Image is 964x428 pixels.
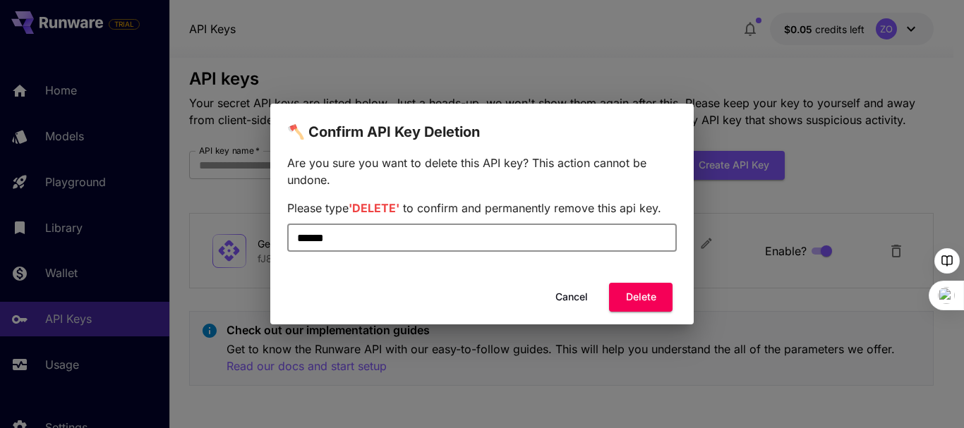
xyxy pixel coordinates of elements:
[349,201,399,215] span: 'DELETE'
[270,104,694,143] h2: 🪓 Confirm API Key Deletion
[287,154,677,188] p: Are you sure you want to delete this API key? This action cannot be undone.
[609,283,673,312] button: Delete
[540,283,603,312] button: Cancel
[287,201,661,215] span: Please type to confirm and permanently remove this api key.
